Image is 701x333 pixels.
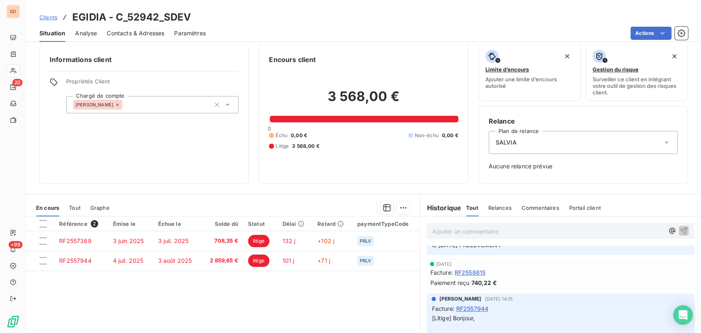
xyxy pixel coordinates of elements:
[248,220,273,227] div: Statut
[59,257,91,264] span: RF2557944
[357,220,415,227] div: paymentTypeCode
[432,304,454,313] span: Facture :
[420,203,461,213] h6: Historique
[673,305,693,325] div: Open Intercom Messenger
[113,257,144,264] span: 4 juil. 2025
[107,29,164,37] span: Contacts & Adresses
[442,132,458,139] span: 0,00 €
[7,5,20,18] div: SD
[113,237,144,244] span: 3 juin 2025
[360,258,371,263] span: PRLV
[456,304,488,313] span: RF2557944
[282,257,294,264] span: 101 j
[276,132,287,139] span: Échu
[59,237,91,244] span: RF2557389
[206,257,238,265] span: 2 859,65 €
[282,220,308,227] div: Délai
[630,27,671,40] button: Actions
[496,138,517,147] span: SALVIA
[489,116,678,126] h6: Relance
[269,88,458,113] h2: 3 568,00 €
[485,296,513,301] span: [DATE] 14:15
[122,101,129,108] input: Ajouter une valeur
[90,204,110,211] span: Graphe
[282,237,295,244] span: 132 j
[36,204,59,211] span: En cours
[269,55,316,64] h6: Encours client
[488,204,512,211] span: Relances
[317,237,334,244] span: +102 j
[91,220,98,227] span: 2
[158,237,188,244] span: 3 juil. 2025
[291,132,307,139] span: 0,00 €
[317,257,330,264] span: +71 j
[248,255,269,267] span: litige
[593,76,681,96] span: Surveiller ce client en intégrant votre outil de gestion des risques client.
[489,162,678,170] span: Aucune relance prévue
[12,79,23,86] span: 20
[466,204,478,211] span: Tout
[569,204,601,211] span: Portail client
[276,142,289,150] span: Litige
[206,220,238,227] div: Solde dû
[75,29,97,37] span: Analyse
[455,268,485,277] span: RF2558615
[471,278,496,287] span: 740,22 €
[593,66,639,73] span: Gestion du risque
[39,14,57,21] span: Clients
[158,257,192,264] span: 3 août 2025
[522,204,559,211] span: Commentaires
[485,76,574,89] span: Ajouter une limite d’encours autorisé
[248,235,269,247] span: litige
[39,29,65,37] span: Situation
[59,220,103,227] div: Référence
[478,44,581,101] button: Limite d’encoursAjouter une limite d’encours autorisé
[50,55,239,64] h6: Informations client
[268,125,271,132] span: 0
[586,44,688,101] button: Gestion du risqueSurveiller ce client en intégrant votre outil de gestion des risques client.
[69,204,80,211] span: Tout
[432,223,604,248] span: [Promesse de paiement] le [DATE] REJET PRELEVEMENT MOTIF = COMPTE CLOTURE le [DATE] PRELEVEMENT
[439,295,481,303] span: [PERSON_NAME]
[7,315,20,328] img: Logo LeanPay
[292,142,319,150] span: 3 568,00 €
[317,220,347,227] div: Retard
[76,102,113,107] span: [PERSON_NAME]
[9,241,23,248] span: +99
[360,239,371,243] span: PRLV
[436,262,451,266] span: [DATE]
[39,13,57,21] a: Clients
[66,78,239,90] span: Propriétés Client
[158,220,196,227] div: Échue le
[485,66,529,73] span: Limite d’encours
[206,237,238,245] span: 708,35 €
[415,132,439,139] span: Non-échu
[113,220,148,227] div: Émise le
[174,29,206,37] span: Paramètres
[430,278,469,287] span: Paiement reçu
[72,10,191,25] h3: EGIDIA - C_52942_SDEV
[430,268,453,277] span: Facture :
